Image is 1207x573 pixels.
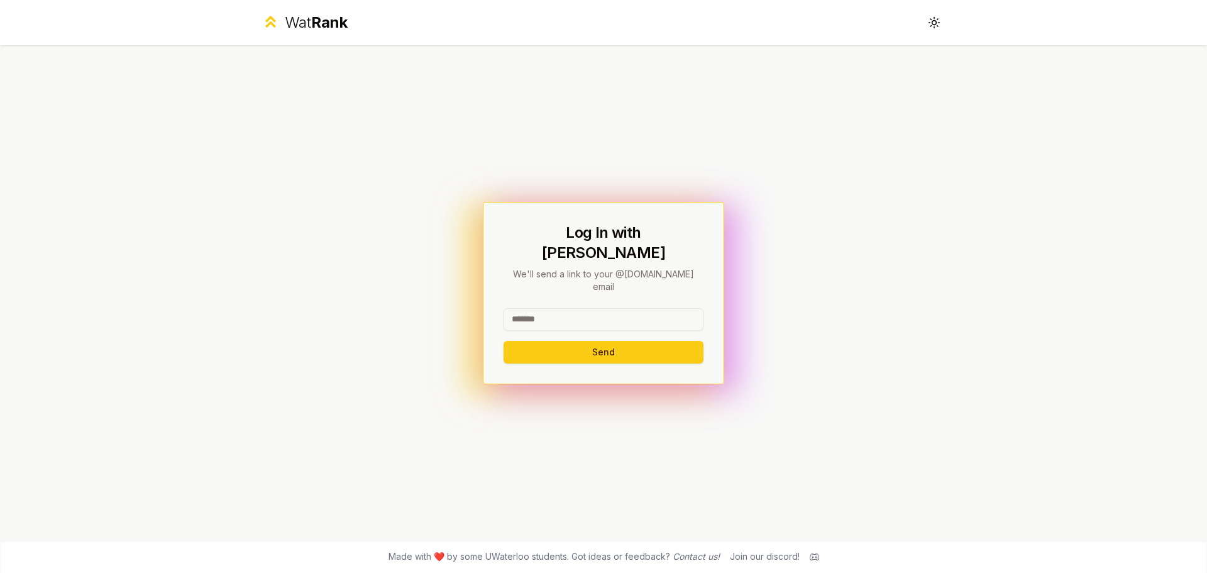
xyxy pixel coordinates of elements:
[262,13,348,33] a: WatRank
[504,341,703,364] button: Send
[389,550,720,563] span: Made with ❤️ by some UWaterloo students. Got ideas or feedback?
[730,550,800,563] div: Join our discord!
[504,223,703,263] h1: Log In with [PERSON_NAME]
[504,268,703,293] p: We'll send a link to your @[DOMAIN_NAME] email
[673,551,720,562] a: Contact us!
[285,13,348,33] div: Wat
[311,13,348,31] span: Rank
